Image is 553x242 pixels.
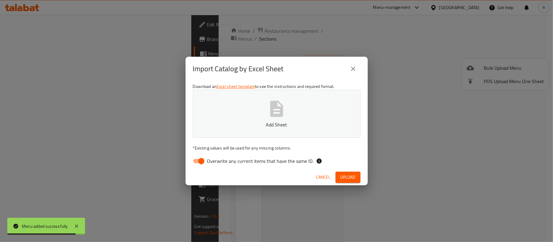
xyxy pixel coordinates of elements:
button: Cancel [314,172,333,183]
div: Menu added successfully [22,223,68,230]
span: Overwrite any current items that have the same ID. [207,157,314,165]
svg: If the overwrite option isn't selected, then the items that match an existing ID will be ignored ... [316,158,322,164]
button: close [346,62,360,76]
p: Existing values will be used for any missing columns. [193,145,360,151]
span: Upload [340,173,356,181]
h2: Import Catalog by Excel Sheet [193,64,284,74]
div: Download an to see the instructions and required format. [186,81,368,169]
button: Add Sheet [193,90,360,138]
span: Cancel [316,173,331,181]
button: Upload [336,172,360,183]
a: Excel sheet template [217,82,255,90]
p: Add Sheet [202,121,351,128]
